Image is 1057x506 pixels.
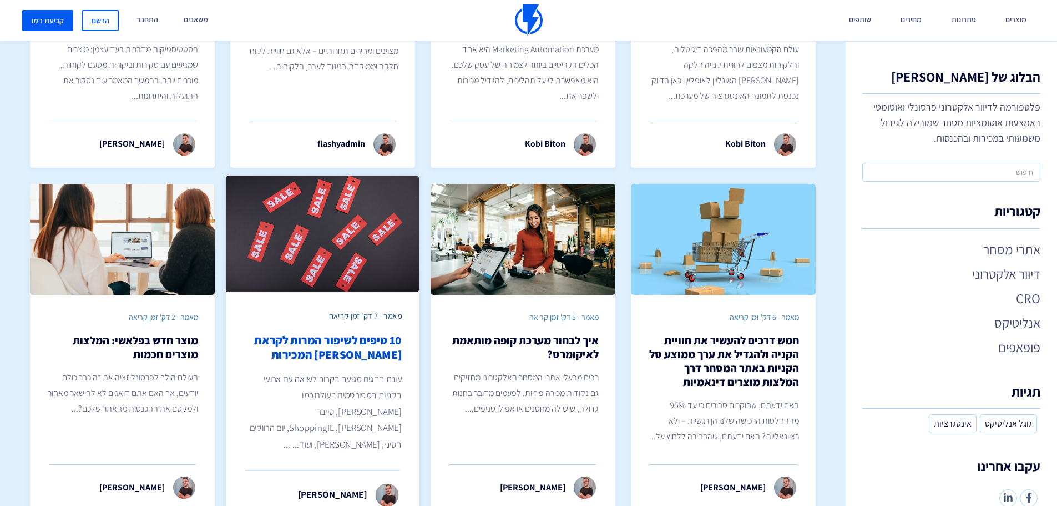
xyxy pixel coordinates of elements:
a: אתרי מסחר [862,240,1040,259]
h4: קטגוריות [862,204,1040,228]
p: [PERSON_NAME] [99,138,165,151]
p: Kobi Biton [725,138,766,151]
p: [PERSON_NAME] [500,482,565,494]
p: מערכת Marketing Automation היא אחד הכלים הקריטיים ביותר לצמיחה של עסק שלכם. היא מאפשרת לייעל תהלי... [447,42,598,104]
p: [PERSON_NAME] [298,488,367,502]
span: מאמר - 6 דק' זמן קריאה [730,312,799,322]
span: מאמר - 7 דק' זמן קריאה [329,310,402,321]
h2: מוצר חדש בפלאשי: המלצות מוצרים חכמות [47,334,198,362]
h4: תגיות [862,384,1040,409]
a: הרשם [82,10,119,31]
a: CRO [862,289,1040,308]
p: רבים מבעלי אתרי המסחר האלקטרוני מחזיקים גם נקודות מכירה פיזיות. לפעמים מדובר בחנות גדולה, שיש לה ... [447,370,598,417]
span: מאמר - 2 דק' זמן קריאה [129,312,198,322]
h1: הבלוג של [PERSON_NAME] [862,69,1040,94]
a: גוגל אנליטיקס [980,414,1037,433]
p: flashyadmin [317,138,365,151]
p: עולם הקמעונאות עובר מהפכה דיגיטלית, והלקוחות מצפים לחוויית קנייה חלקה [PERSON_NAME] האונליין לאופ... [648,42,798,104]
a: אנליטיקס [862,313,1040,332]
p: [PERSON_NAME] [700,482,766,494]
h2: איך לבחור מערכת קופה מותאמת לאיקומרס? [447,334,598,362]
input: חיפוש [862,163,1040,182]
h2: חמש דרכים להעשיר את חוויית הקניה ולהגדיל את ערך ממוצע סל הקניות באתר המסחר דרך המלצות מוצרים דינא... [648,334,798,389]
a: דיוור אלקטרוני [862,264,1040,283]
h2: 10 טיפים לשיפור המרות לקראת [PERSON_NAME] המכירות [244,333,402,363]
p: Kobi Biton [525,138,565,151]
p: האם ידעתם, שחוקרים סבורים כי עד 95% מההחלטות הרכישה שלנו הן רגשיות – ולא רציונאליות? האם ידעתם, ש... [648,398,798,444]
p: עונת החגים מגיעה בקרוב לשיאה עם ארועי הקניות המפורסמים בעולם כמו [PERSON_NAME], סייבר [PERSON_NAM... [244,371,402,453]
p: הסטטיסטיקות מדברות בעד עצמן: מוצרים שמגיעים עם סקירות וביקורות מטעם לקוחות, מוכרים יותר. בהמשך המ... [47,42,198,104]
p: העולם הולך לפרסונליזציה את זה כבר כולם יודעים, אך האם אתם דואגים לא להישאר מאחור ולמקסם את ההכנסו... [47,370,198,417]
p: פלטפורמה לדיוור אלקטרוני פרסונלי ואוטומטי באמצעות אוטומציות מסחר שמובילה לגידול משמעותי במכירות ו... [862,99,1040,146]
a: פופאפים [862,338,1040,357]
a: אינטגרציות [929,414,977,433]
p: עולם האיקומרס של היום דורש לא רק מוצרים מצוינים ומחירים תחרותיים – אלא גם חוויית לקוח חלקה וממוקד... [247,28,398,74]
span: מאמר - 5 דק' זמן קריאה [529,312,599,322]
h4: עקבו אחרינו [862,459,1040,483]
p: [PERSON_NAME] [99,482,165,494]
a: קביעת דמו [22,10,73,31]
